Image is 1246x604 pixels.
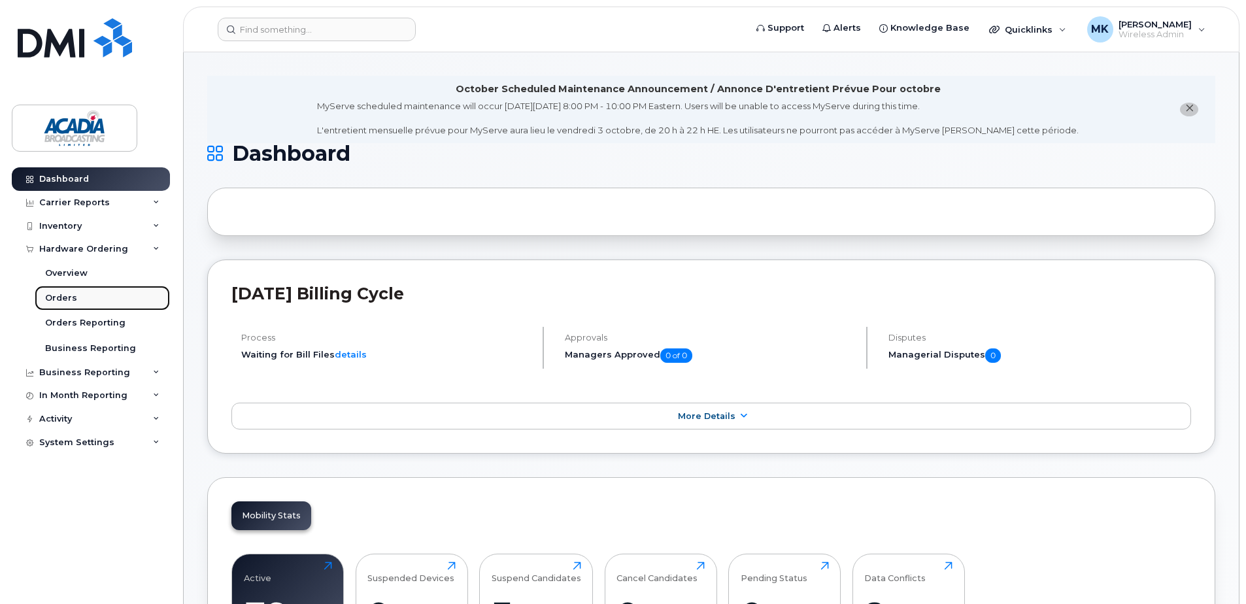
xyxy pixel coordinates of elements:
span: 0 of 0 [660,348,692,363]
h2: [DATE] Billing Cycle [231,284,1191,303]
h4: Disputes [888,333,1191,343]
div: MyServe scheduled maintenance will occur [DATE][DATE] 8:00 PM - 10:00 PM Eastern. Users will be u... [317,100,1079,137]
button: close notification [1180,103,1198,116]
div: Suspended Devices [367,562,454,583]
div: October Scheduled Maintenance Announcement / Annonce D'entretient Prévue Pour octobre [456,82,941,96]
h5: Managers Approved [565,348,855,363]
li: Waiting for Bill Files [241,348,531,361]
div: Suspend Candidates [492,562,581,583]
h4: Approvals [565,333,855,343]
div: Pending Status [741,562,807,583]
span: 0 [985,348,1001,363]
div: Cancel Candidates [616,562,698,583]
a: details [335,349,367,360]
h4: Process [241,333,531,343]
span: More Details [678,411,735,421]
span: Dashboard [232,144,350,163]
div: Active [244,562,271,583]
div: Data Conflicts [864,562,926,583]
h5: Managerial Disputes [888,348,1191,363]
